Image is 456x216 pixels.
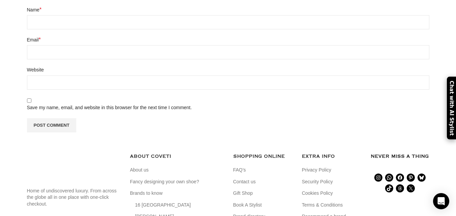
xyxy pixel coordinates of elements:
[302,202,343,209] a: Terms & Conditions
[233,190,253,197] a: Gift Shop
[27,6,429,13] label: Name
[433,193,449,209] div: Open Intercom Messenger
[27,104,429,111] label: Save my name, email, and website in this browser for the next time I comment.
[302,190,333,197] a: Cookies Policy
[302,153,360,160] h5: EXTRA INFO
[130,190,163,197] a: Brands to know
[130,179,200,185] a: Fancy designing your own shoe?
[233,179,257,185] a: Contact us
[302,167,332,174] a: Privacy Policy
[27,153,74,181] img: svg%3E
[371,153,429,160] h3: Never miss a thing
[130,153,223,160] h5: ABOUT COVETI
[135,202,191,209] a: 16 [GEOGRAPHIC_DATA]
[27,66,429,73] label: Website
[27,188,120,208] p: Home of undiscovered luxury. From across the globe all in one place with one-click checkout.
[27,36,429,43] label: Email
[27,118,76,132] input: Post Comment
[233,153,292,160] h5: SHOPPING ONLINE
[233,167,247,174] a: FAQ’s
[130,167,149,174] a: About us
[233,202,263,209] a: Book A Stylist
[302,179,333,185] a: Security Policy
